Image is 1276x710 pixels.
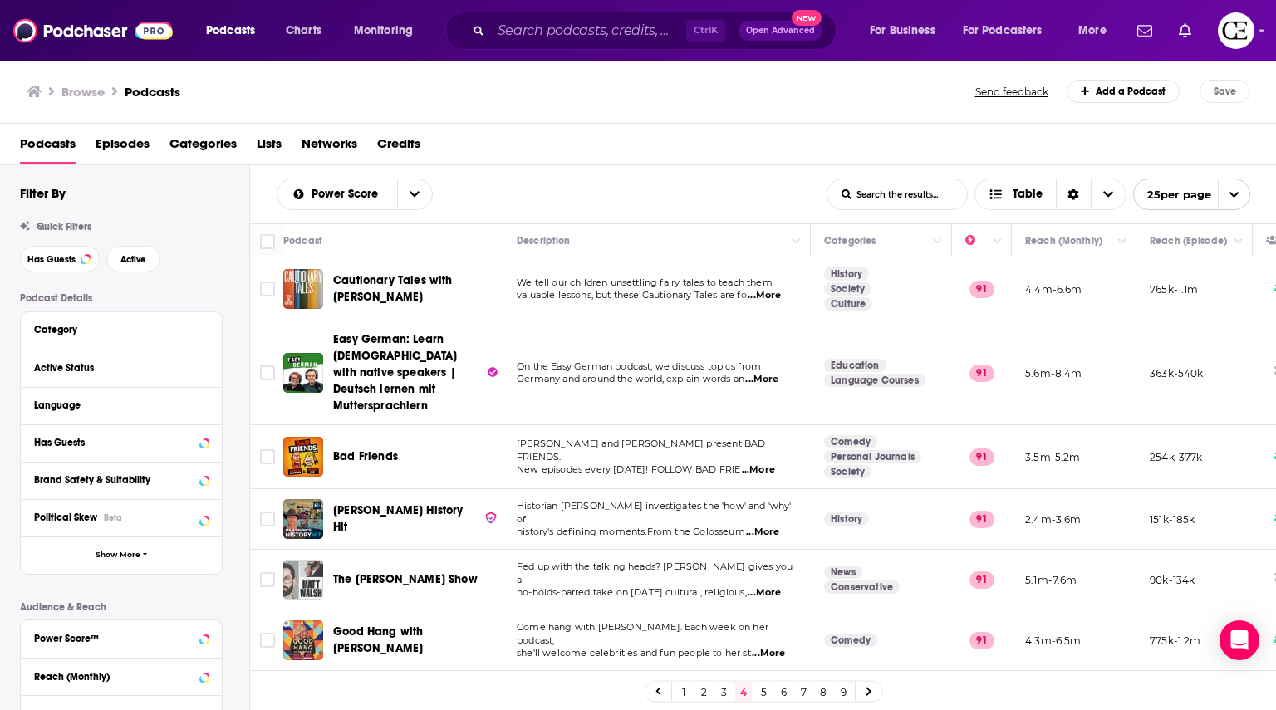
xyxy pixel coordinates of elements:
p: 5.1m-7.6m [1025,573,1077,587]
a: Episodes [96,130,150,164]
button: Show More [21,536,222,574]
a: Networks [302,130,357,164]
div: Search podcasts, credits, & more... [461,12,852,50]
div: Reach (Monthly) [1025,231,1102,251]
span: Monitoring [354,19,413,42]
img: User Profile [1218,12,1254,49]
span: Toggle select row [260,633,275,648]
p: 91 [969,365,994,381]
span: she'll welcome celebrities and fun people to her st [517,647,751,659]
a: Categories [169,130,237,164]
a: Add a Podcast [1067,80,1180,103]
a: Credits [377,130,420,164]
span: More [1078,19,1107,42]
span: Fed up with the talking heads? [PERSON_NAME] gives you a [517,561,793,585]
button: Column Actions [988,232,1008,252]
span: ...More [752,647,785,660]
div: Sort Direction [1056,179,1091,209]
span: Toggle select row [260,365,275,380]
input: Search podcasts, credits, & more... [491,17,686,44]
span: [PERSON_NAME] and [PERSON_NAME] present BAD FRIENDS. [517,438,765,463]
h3: Browse [61,84,105,100]
span: ...More [742,463,775,477]
h1: Podcasts [125,84,180,100]
button: open menu [952,17,1067,44]
a: 1 [675,682,692,702]
img: Good Hang with Amy Poehler [283,620,323,660]
a: Show notifications dropdown [1131,17,1159,45]
a: 9 [835,682,851,702]
button: Column Actions [1112,232,1132,252]
img: Cautionary Tales with Tim Harford [283,269,323,309]
p: 4.3m-6.5m [1025,634,1082,648]
a: The Matt Walsh Show [283,560,323,600]
div: Power Score™ [34,633,194,644]
span: [PERSON_NAME] History Hit [333,503,464,534]
span: Show More [96,551,140,560]
a: Society [824,465,871,478]
p: 775k-1.2m [1150,634,1201,648]
span: ...More [748,289,781,302]
img: Easy German: Learn German with native speakers | Deutsch lernen mit Muttersprachlern [283,353,323,393]
div: Reach (Episode) [1150,231,1227,251]
p: 151k-185k [1150,512,1195,526]
span: Cautionary Tales with [PERSON_NAME] [333,273,453,304]
span: Toggle select row [260,282,275,296]
a: Personal Journals [824,450,921,463]
a: Show notifications dropdown [1172,17,1198,45]
span: no-holds-barred take on [DATE] cultural, religious, [517,586,747,598]
div: Has Guests [34,437,194,448]
span: ...More [746,526,779,539]
a: History [824,512,869,526]
a: 3 [715,682,732,702]
button: Open AdvancedNew [739,21,822,41]
a: News [824,566,862,579]
a: [PERSON_NAME] History Hit [333,502,498,536]
button: open menu [194,17,277,44]
p: 5.6m-8.4m [1025,366,1082,380]
button: open menu [342,17,434,44]
a: Charts [275,17,331,44]
span: For Podcasters [963,19,1043,42]
a: 8 [815,682,832,702]
button: open menu [277,189,397,200]
button: Send feedback [970,85,1053,99]
div: Category [34,324,198,335]
div: Beta [104,512,122,523]
div: Open Intercom Messenger [1220,620,1259,660]
span: 25 per page [1134,182,1211,208]
a: Conservative [824,580,900,594]
p: Podcast Details [20,292,223,304]
span: Good Hang with [PERSON_NAME] [333,624,423,655]
img: Bad Friends [283,437,323,477]
span: On the Easy German podcast, we discuss topics from [517,360,762,372]
button: open menu [1067,17,1127,44]
img: Podchaser - Follow, Share and Rate Podcasts [13,15,173,47]
span: The [PERSON_NAME] Show [333,572,478,586]
span: history's defining moments.From the Colosseum [517,526,745,537]
div: Power Score [965,231,989,251]
span: Ctrl K [686,20,725,42]
p: Audience & Reach [20,601,223,613]
span: Toggle select row [260,572,275,587]
button: Brand Safety & Suitability [34,469,209,490]
p: 2.4m-3.6m [1025,512,1082,526]
p: 254k-377k [1150,450,1203,464]
div: Description [517,231,570,251]
div: Language [34,399,198,411]
a: Cautionary Tales with [PERSON_NAME] [333,272,498,306]
button: Active [106,246,160,272]
button: Column Actions [787,232,807,252]
a: Dan Snow's History Hit [283,499,323,539]
a: Podcasts [20,130,76,164]
button: Has Guests [20,246,100,272]
span: Easy German: Learn [DEMOGRAPHIC_DATA] with native speakers | Deutsch lernen mit Muttersprachlern [333,332,457,413]
a: Easy German: Learn [DEMOGRAPHIC_DATA] with native speakers | Deutsch lernen mit Muttersprachlern [333,331,498,414]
